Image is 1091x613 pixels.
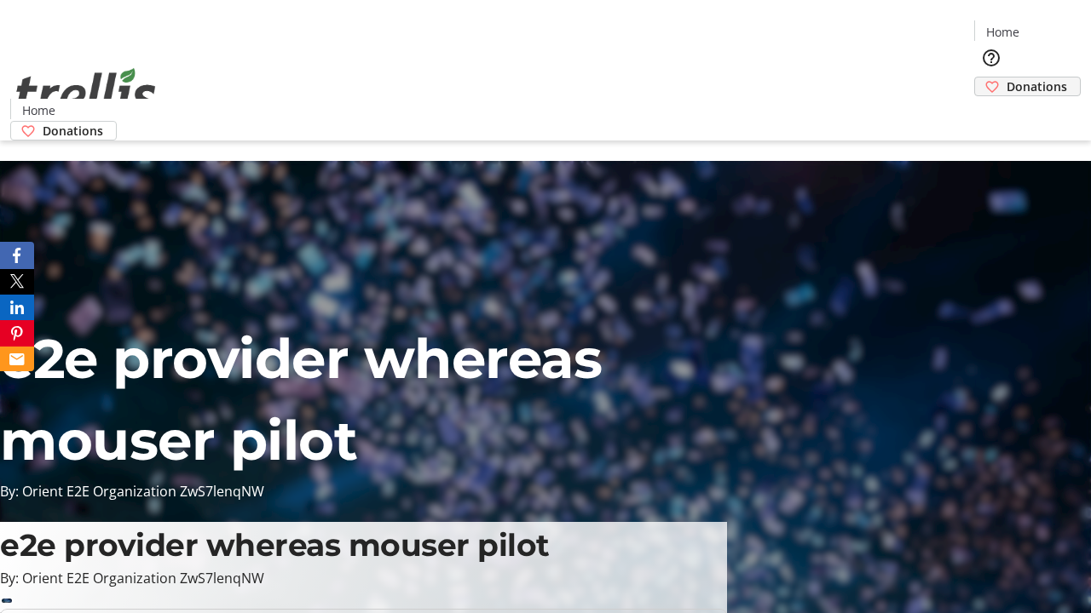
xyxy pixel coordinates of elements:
[43,122,103,140] span: Donations
[10,49,162,135] img: Orient E2E Organization ZwS7lenqNW's Logo
[974,41,1008,75] button: Help
[22,101,55,119] span: Home
[1007,77,1067,95] span: Donations
[974,77,1081,96] a: Donations
[11,101,66,119] a: Home
[975,23,1030,41] a: Home
[974,96,1008,130] button: Cart
[986,23,1019,41] span: Home
[10,121,117,140] a: Donations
